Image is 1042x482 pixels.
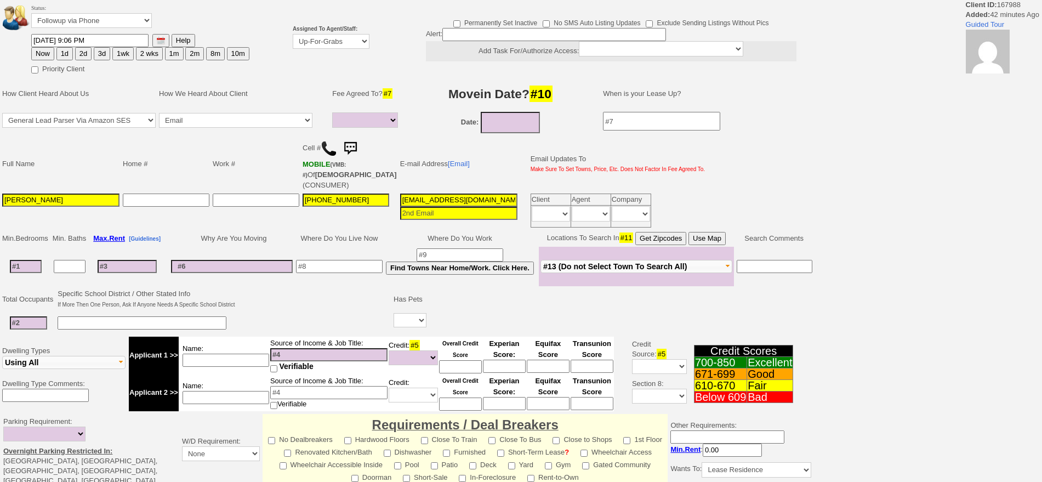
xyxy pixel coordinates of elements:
[426,28,796,61] div: Alert:
[172,34,195,47] button: Help
[136,47,163,60] button: 2 wks
[179,337,270,374] td: Name:
[497,450,504,457] input: Short-Term Lease?
[1,136,121,192] td: Full Name
[284,445,372,457] label: Renovated Kitchen/Bath
[694,368,747,380] td: 671-699
[421,432,477,445] label: Close To Train
[93,234,125,242] b: Max.
[3,447,112,455] u: Overnight Parking Restricted In:
[603,112,720,131] input: #7
[582,462,589,469] input: Gated Community
[694,357,747,368] td: 700-850
[483,360,526,373] input: Ask Customer: Do You Know Your Experian Credit Score
[400,194,517,207] input: 1st Email - Question #0
[51,230,88,247] td: Min. Baths
[543,15,640,28] label: No SMS Auto Listing Updates
[431,462,438,469] input: Patio
[469,462,476,469] input: Deck
[5,358,38,367] span: Using All
[448,160,470,168] a: [Email]
[461,118,479,126] b: Date:
[545,462,552,469] input: Gym
[75,47,92,60] button: 2d
[527,360,570,373] input: Ask Customer: Do You Know Your Equifax Credit Score
[565,448,569,456] a: ?
[747,357,793,368] td: Excellent
[268,432,333,445] label: No Dealbreakers
[489,339,519,359] font: Experian Score:
[403,475,410,482] input: Short-Sale
[409,340,419,350] span: #5
[293,26,357,32] b: Assigned To Agent/Staff:
[98,260,157,273] input: #3
[56,47,73,60] button: 1d
[573,339,611,359] font: Transunion Score
[384,445,432,457] label: Dishwasher
[129,337,179,374] td: Applicant 1 >>
[747,368,793,380] td: Good
[294,230,384,247] td: Where Do You Live Now
[646,15,768,28] label: Exclude Sending Listings Without Pics
[488,437,496,444] input: Close To Bus
[2,356,126,369] button: Using All
[10,316,47,330] input: #2
[296,260,383,273] input: #8
[531,166,705,172] font: Make Sure To Set Towns, Price, Etc. Does Not Factor In Fee Agreed To.
[280,362,314,371] span: Verifiable
[431,457,458,470] label: Patio
[459,475,466,482] input: In-Foreclosure
[171,260,293,273] input: #6
[339,138,361,160] img: sms.png
[284,450,291,457] input: Renovated Kitchen/Bath
[112,47,134,60] button: 1wk
[489,377,519,396] font: Experian Score:
[31,5,152,25] font: Status:
[169,230,294,247] td: Why Are You Moving
[966,10,990,19] b: Added:
[611,194,651,206] td: Company
[670,445,701,453] b: Min.
[384,230,536,247] td: Where Do You Work
[657,349,667,359] span: #5
[394,457,419,470] label: Pool
[734,230,815,247] td: Search Comments
[344,437,351,444] input: Hardwood Floors
[439,360,482,373] input: Ask Customer: Do You Know Your Overall Credit Score
[529,86,553,102] span: #10
[206,47,225,60] button: 8m
[623,437,630,444] input: 1st Floor
[411,84,591,104] h3: Movein Date?
[388,374,439,411] td: Credit:
[31,61,84,74] label: Priority Client
[543,262,687,271] span: #13 (Do not Select Town To Search All)
[547,234,726,242] nobr: Locations To Search In
[270,337,388,374] td: Source of Income & Job Title:
[573,377,611,396] font: Transunion Score
[394,462,401,469] input: Pool
[553,437,560,444] input: Close to Shops
[966,30,1010,73] img: dc1543de12e2b7a2cf43f488ed6573d2
[392,287,428,311] td: Has Pets
[58,302,235,308] font: If More Then One Person, Ask If Anyone Needs A Specific School District
[129,374,179,411] td: Applicant 2 >>
[443,450,450,457] input: Furnished
[522,136,707,192] td: Email Updates To
[227,47,249,60] button: 10m
[443,445,486,457] label: Furnished
[545,457,571,470] label: Gym
[351,475,358,482] input: Doorman
[270,348,388,361] input: #4
[694,345,793,357] td: Credit Scores
[1,230,51,247] td: Min.
[442,378,479,395] font: Overall Credit Score
[185,47,204,60] button: 2m
[426,41,796,61] center: Add Task For/Authorize Access:
[508,457,534,470] label: Yard
[331,77,403,110] td: Fee Agreed To?
[400,207,517,220] input: 2nd Email
[535,339,561,359] font: Equifax Score
[211,136,301,192] td: Work #
[670,445,762,453] nobr: :
[388,337,439,374] td: Credit:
